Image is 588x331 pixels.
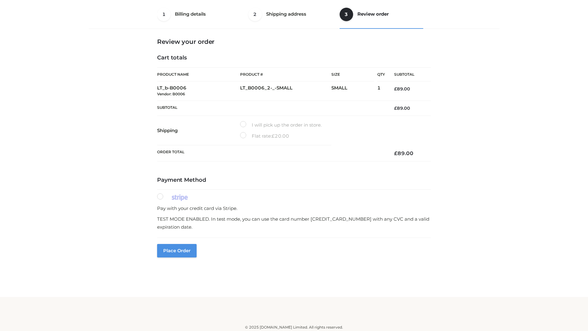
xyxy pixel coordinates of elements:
span: £ [394,105,397,111]
span: £ [394,150,398,156]
p: TEST MODE ENABLED. In test mode, you can use the card number [CREDIT_CARD_NUMBER] with any CVC an... [157,215,431,231]
p: Pay with your credit card via Stripe. [157,204,431,212]
button: Place order [157,244,197,257]
th: Subtotal [385,68,431,82]
td: LT_b-B0006 [157,82,240,101]
th: Shipping [157,116,240,145]
th: Subtotal [157,101,385,116]
small: Vendor: B0006 [157,92,185,96]
td: SMALL [331,82,377,101]
th: Product # [240,67,331,82]
bdi: 89.00 [394,105,410,111]
bdi: 89.00 [394,150,413,156]
bdi: 20.00 [272,133,289,139]
th: Qty [377,67,385,82]
label: I will pick up the order in store. [240,121,322,129]
td: LT_B0006_2-_-SMALL [240,82,331,101]
div: © 2025 [DOMAIN_NAME] Limited. All rights reserved. [91,324,497,330]
td: 1 [377,82,385,101]
th: Product Name [157,67,240,82]
bdi: 89.00 [394,86,410,92]
span: £ [272,133,275,139]
h4: Cart totals [157,55,431,61]
th: Size [331,68,374,82]
h3: Review your order [157,38,431,45]
th: Order Total [157,145,385,162]
h4: Payment Method [157,177,431,184]
label: Flat rate: [240,132,289,140]
span: £ [394,86,397,92]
